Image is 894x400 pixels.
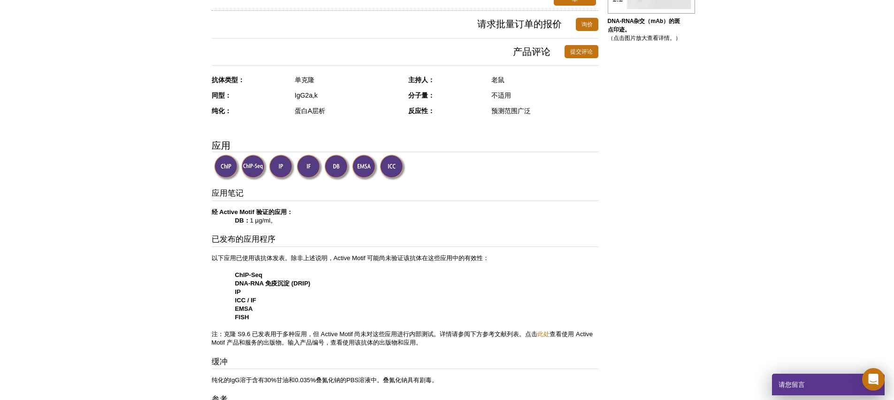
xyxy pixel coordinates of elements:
img: ChIP-Seq 已验证 [241,154,267,180]
font: 注：克隆 S9.6 已发表用于多种应用，但 Active Motif 尚未对这些应用进行内部测试。详情请参阅下方参考文献列表。点击 [212,331,538,338]
font: DB： [235,217,250,224]
font: 产品评论 [513,46,550,57]
font: EMSA [235,305,253,312]
a: 提交评论 [565,45,598,58]
font: IgG2a,k [295,92,318,99]
font: 请您留言 [779,381,805,388]
div: 打开 Intercom Messenger [862,368,885,391]
a: 此处 [537,331,550,338]
font: 应用 [212,140,230,151]
font: （点击图片放大查看详情。） [608,35,681,41]
font: 纯化的IgG溶于含有30%甘油和0.035%叠氮化钠的PBS溶液中。叠氮化钠具有剧毒。 [212,377,438,384]
font: 单克隆 [295,76,314,84]
font: FISH [235,314,249,321]
font: 纯化： [212,107,231,115]
font: 应用笔记 [212,189,244,198]
font: 同型： [212,92,231,99]
img: 免疫荧光验证 [297,154,322,180]
font: 以下应用已使用该抗体发表。除非上述说明，Active Motif 可能尚未验证该抗体在这些应用中的有效性： [212,254,489,262]
font: 请求批量订单的报价 [477,19,562,29]
font: 预测范围广泛 [491,107,531,115]
font: 抗体类型： [212,76,245,84]
font: 反应性： [408,107,435,115]
img: 电泳迁移率分析已验证 [352,154,378,180]
font: 不适用 [491,92,511,99]
font: IP [235,288,241,295]
font: DNA-RNA 免疫沉淀 (DRIP) [235,280,311,287]
font: 已发布的应用程序 [212,235,275,244]
font: 主持人： [408,76,435,84]
font: ICC / IF [235,297,256,304]
font: DNA-RNA杂交（mAb）的斑点印迹。 [608,18,680,33]
img: ChIP 验证 [214,154,240,180]
font: ChIP-Seq [235,271,263,278]
font: 分子量： [408,92,435,99]
font: 经 Active Motif 验证的应用： [212,208,293,215]
font: 提交评论 [570,48,593,55]
font: 1 µg/ml。 [250,217,277,224]
font: 老鼠 [491,76,504,84]
font: 蛋白A层析 [295,107,325,115]
img: 免疫沉淀验证 [269,154,295,180]
font: 缓冲 [212,357,228,366]
img: 斑点印迹法验证 [324,154,350,180]
img: 免疫细胞化学验证 [380,154,405,180]
font: 询价 [581,21,593,28]
font: 查看使用 Active Motif 产品和服务的出版物。输入产品编号，查看使用该抗体的出版物和应用。 [212,331,593,346]
a: 询价 [576,18,598,31]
